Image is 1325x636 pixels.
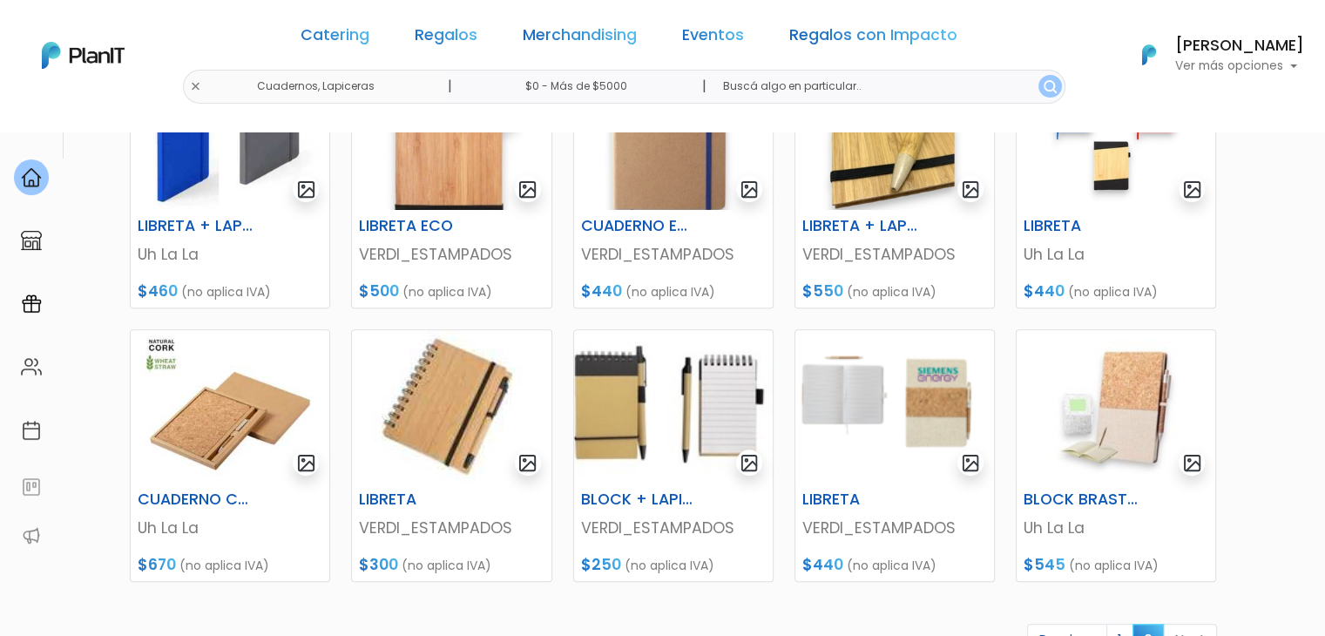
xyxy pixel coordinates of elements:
[1013,491,1151,509] h6: BLOCK BRASTEL
[1175,60,1304,72] p: Ver más opciones
[1068,283,1158,301] span: (no aplica IVA)
[127,491,265,509] h6: CUADERNO CORCHO
[138,554,176,575] span: $670
[351,329,551,582] a: gallery-light LIBRETA VERDI_ESTAMPADOS $300 (no aplica IVA)
[581,281,622,301] span: $440
[581,243,766,266] p: VERDI_ESTAMPADOS
[359,517,544,539] p: VERDI_ESTAMPADOS
[847,283,936,301] span: (no aplica IVA)
[138,243,322,266] p: Uh La La
[1130,36,1168,74] img: PlanIt Logo
[21,356,42,377] img: people-662611757002400ad9ed0e3c099ab2801c6687ba6c219adb57efc949bc21e19d.svg
[517,179,537,200] img: gallery-light
[792,491,930,509] h6: LIBRETA
[1182,453,1202,473] img: gallery-light
[130,56,330,308] a: gallery-light LIBRETA + LAPICERA Uh La La $460 (no aplica IVA)
[961,179,981,200] img: gallery-light
[351,56,551,308] a: gallery-light LIBRETA ECO VERDI_ESTAMPADOS $500 (no aplica IVA)
[708,70,1065,104] input: Buscá algo en particular..
[181,283,271,301] span: (no aplica IVA)
[625,283,715,301] span: (no aplica IVA)
[574,57,773,210] img: thumb_image__copia___copia___copia___copia___copia___copia___copia___copia___copia_-Photoroom__43...
[21,477,42,497] img: feedback-78b5a0c8f98aac82b08bfc38622c3050aee476f2c9584af64705fc4e61158814.svg
[131,57,329,210] img: thumb_WhatsApp_Image_2024-06-13_at_10.28.14.jpg
[682,28,744,49] a: Eventos
[42,42,125,69] img: PlanIt Logo
[402,557,491,574] span: (no aplica IVA)
[571,491,708,509] h6: BLOCK + LAPICERA
[296,453,316,473] img: gallery-light
[179,557,269,574] span: (no aplica IVA)
[789,28,957,49] a: Regalos con Impacto
[1017,57,1215,210] img: thumb_Lunchera_1__1___copia_-Photoroom_-_2024-08-13T162837.346.jpg
[701,76,706,97] p: |
[348,217,486,235] h6: LIBRETA ECO
[523,28,637,49] a: Merchandising
[571,217,708,235] h6: CUADERNO ECO
[802,281,843,301] span: $550
[1024,281,1065,301] span: $440
[1017,330,1215,484] img: thumb_2000___2000-Photoroom_-_2025-06-27T164803.033.jpg
[961,453,981,473] img: gallery-light
[574,330,773,484] img: thumb_WhatsApp_Image_2025-05-22_at_17.17.13.jpeg
[581,554,621,575] span: $250
[847,557,936,574] span: (no aplica IVA)
[1016,329,1216,582] a: gallery-light BLOCK BRASTEL Uh La La $545 (no aplica IVA)
[348,491,486,509] h6: LIBRETA
[301,28,369,49] a: Catering
[352,57,551,210] img: thumb_image__copia___copia___copia___copia___copia___copia___copia___copia___copia_-Photoroom__39...
[359,554,398,575] span: $300
[131,330,329,484] img: thumb_WhatsApp_Image_2024-09-12_at_15.49.48__1_.jpeg
[1024,554,1065,575] span: $545
[802,243,987,266] p: VERDI_ESTAMPADOS
[625,557,714,574] span: (no aplica IVA)
[130,329,330,582] a: gallery-light CUADERNO CORCHO Uh La La $670 (no aplica IVA)
[573,329,774,582] a: gallery-light BLOCK + LAPICERA VERDI_ESTAMPADOS $250 (no aplica IVA)
[352,330,551,484] img: thumb_WhatsApp_Image_2025-05-22_at_17.13.26.jpeg
[127,217,265,235] h6: LIBRETA + LAPICERA
[447,76,451,97] p: |
[21,230,42,251] img: marketplace-4ceaa7011d94191e9ded77b95e3339b90024bf715f7c57f8cf31f2d8c509eaba.svg
[402,283,492,301] span: (no aplica IVA)
[1119,32,1304,78] button: PlanIt Logo [PERSON_NAME] Ver más opciones
[21,167,42,188] img: home-e721727adea9d79c4d83392d1f703f7f8bce08238fde08b1acbfd93340b81755.svg
[190,81,201,92] img: close-6986928ebcb1d6c9903e3b54e860dbc4d054630f23adef3a32610726dff6a82b.svg
[740,453,760,473] img: gallery-light
[1069,557,1159,574] span: (no aplica IVA)
[802,554,843,575] span: $440
[1013,217,1151,235] h6: LIBRETA
[415,28,477,49] a: Regalos
[21,294,42,315] img: campaigns-02234683943229c281be62815700db0a1741e53638e28bf9629b52c665b00959.svg
[138,281,178,301] span: $460
[1182,179,1202,200] img: gallery-light
[740,179,760,200] img: gallery-light
[573,56,774,308] a: gallery-light CUADERNO ECO VERDI_ESTAMPADOS $440 (no aplica IVA)
[1044,80,1057,93] img: search_button-432b6d5273f82d61273b3651a40e1bd1b912527efae98b1b7a1b2c0702e16a8d.svg
[359,281,399,301] span: $500
[794,329,995,582] a: gallery-light LIBRETA VERDI_ESTAMPADOS $440 (no aplica IVA)
[792,217,930,235] h6: LIBRETA + LAPICERA
[21,525,42,546] img: partners-52edf745621dab592f3b2c58e3bca9d71375a7ef29c3b500c9f145b62cc070d4.svg
[795,57,994,210] img: thumb_image__copia___copia___copia___copia___copia___copia___copia___copia___copia_-Photoroom__45...
[1024,243,1208,266] p: Uh La La
[359,243,544,266] p: VERDI_ESTAMPADOS
[21,420,42,441] img: calendar-87d922413cdce8b2cf7b7f5f62616a5cf9e4887200fb71536465627b3292af00.svg
[296,179,316,200] img: gallery-light
[802,517,987,539] p: VERDI_ESTAMPADOS
[1016,56,1216,308] a: gallery-light LIBRETA Uh La La $440 (no aplica IVA)
[90,17,251,51] div: ¿Necesitás ayuda?
[794,56,995,308] a: gallery-light LIBRETA + LAPICERA VERDI_ESTAMPADOS $550 (no aplica IVA)
[1175,38,1304,54] h6: [PERSON_NAME]
[581,517,766,539] p: VERDI_ESTAMPADOS
[795,330,994,484] img: thumb_Captura_de_pantalla_2025-05-29_122653.png
[1024,517,1208,539] p: Uh La La
[138,517,322,539] p: Uh La La
[517,453,537,473] img: gallery-light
